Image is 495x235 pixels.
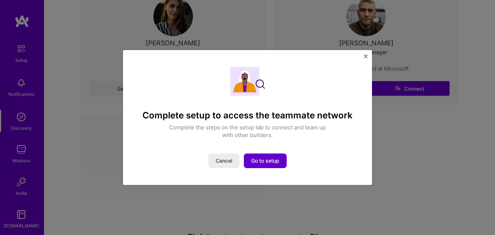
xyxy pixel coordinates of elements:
[208,153,239,168] button: Cancel
[251,157,279,164] span: Go to setup
[244,153,287,168] button: Go to setup
[230,67,265,96] img: Complete setup illustration
[216,157,232,164] span: Cancel
[364,54,368,62] button: Close
[142,110,353,121] h4: Complete setup to access the teammate network
[165,124,330,139] p: Complete the steps on the setup tab to connect and team up with other builders.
